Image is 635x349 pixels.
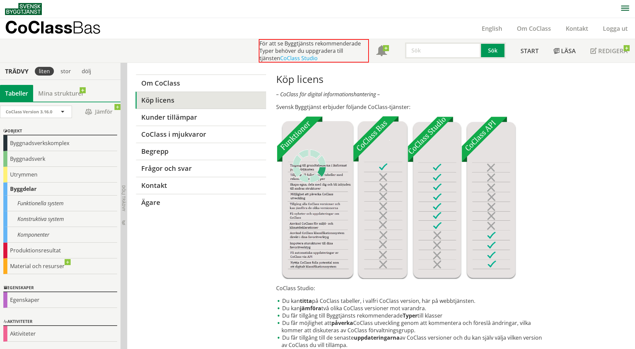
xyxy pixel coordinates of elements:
[3,292,117,308] div: Egenskaper
[561,47,576,55] span: Läsa
[481,42,506,59] button: Sök
[3,211,117,227] div: Konstruktiva system
[276,297,547,305] li: Du kan på CoClass tabeller, i valfri CoClass version, här på webbtjänsten.
[3,151,117,167] div: Byggnadsverk
[598,47,628,55] span: Redigera
[331,319,353,327] strong: påverka
[259,39,369,63] div: För att se Byggtjänsts rekommenderade Typer behöver du uppgradera till tjänsten
[276,91,380,98] em: – CoClass för digital informationshantering –
[276,103,547,111] p: Svensk Byggtjänst erbjuder följande CoClass-tjänster:
[3,227,117,243] div: Komponenter
[5,23,101,31] p: CoClass
[276,73,547,85] h1: Köp licens
[3,196,117,211] div: Funktionella system
[79,106,119,118] span: Jämför
[546,39,583,63] a: Läsa
[33,85,89,102] a: Mina strukturer
[35,67,54,76] div: liten
[78,67,95,76] div: dölj
[276,319,547,334] li: Du får möjlighet att CoClass utveckling genom att kommentera och föreslå ändringar, vilka kommer ...
[583,39,635,63] a: Redigera
[57,67,75,76] div: stor
[521,47,539,55] span: Start
[136,143,266,160] a: Begrepp
[276,312,547,319] li: Du får tillgång till Byggtjänsts rekommenderade till klasser
[136,92,266,109] a: Köp licens
[558,24,596,32] a: Kontakt
[5,18,115,39] a: CoClassBas
[136,160,266,177] a: Frågor och svar
[405,42,481,59] input: Sök
[300,297,312,305] strong: titta
[596,24,635,32] a: Logga ut
[513,39,546,63] a: Start
[72,17,101,37] span: Bas
[5,3,42,15] img: Svensk Byggtjänst
[276,334,547,349] li: Du får tillgång till de senaste av CoClass versioner och du kan själv välja vilken version av CoC...
[280,54,318,62] a: CoClass Studio
[136,177,266,194] a: Kontakt
[276,116,516,279] img: Tjnster-Tabell_CoClassBas-Studio-API2022-12-22.jpg
[293,149,326,183] img: Laddar
[3,243,117,258] div: Produktionsresultat
[136,194,266,211] a: Ägare
[3,318,117,326] div: Aktiviteter
[276,284,547,292] p: CoClass Studio:
[403,312,417,319] strong: Typer
[3,135,117,151] div: Byggnadsverkskomplex
[3,326,117,342] div: Aktiviteter
[3,258,117,274] div: Material och resurser
[3,167,117,183] div: Utrymmen
[354,334,400,341] strong: uppdateringarna
[136,75,266,92] a: Om CoClass
[136,109,266,126] a: Kunder tillämpar
[1,68,32,75] div: Trädvy
[474,24,509,32] a: English
[136,126,266,143] a: CoClass i mjukvaror
[376,46,387,57] span: Notifikationer
[6,109,52,115] span: CoClass Version 3.16.0
[509,24,558,32] a: Om CoClass
[3,284,117,292] div: Egenskaper
[3,183,117,196] div: Byggdelar
[276,305,547,312] li: Du kan två olika CoClass versioner mot varandra.
[3,127,117,135] div: Objekt
[121,185,127,211] span: Dölj trädvy
[300,305,321,312] strong: jämföra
